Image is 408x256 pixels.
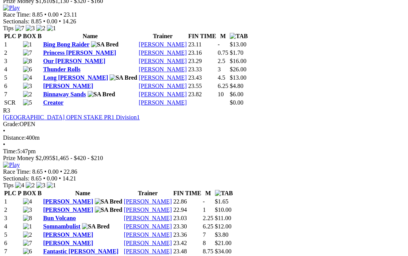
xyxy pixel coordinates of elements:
a: Fantastic [PERSON_NAME] [43,248,119,254]
img: 4 [23,198,32,205]
img: 6 [23,66,32,73]
span: • [44,11,46,18]
a: Thunder Rolls [43,66,80,72]
a: [PERSON_NAME] [139,41,187,48]
text: 4.5 [218,74,225,81]
text: 8 [203,240,206,246]
td: 3 [4,214,22,222]
img: SA Bred [95,207,122,213]
th: Trainer [124,190,172,197]
td: 4 [4,66,22,73]
img: 6 [23,248,32,255]
span: 14.21 [62,175,76,182]
span: • [3,128,5,134]
a: Binnaway Sands [43,91,86,97]
span: PLC [4,33,16,39]
td: 1 [4,41,22,48]
td: 23.48 [173,248,202,255]
span: $26.00 [230,66,246,72]
span: 23.11 [64,11,77,18]
td: 3 [4,57,22,65]
img: 5 [23,99,32,106]
a: [PERSON_NAME] [124,248,172,254]
text: 1 [203,207,206,213]
td: 2 [4,49,22,57]
a: [PERSON_NAME] [139,83,187,89]
span: 8.65 [31,175,42,182]
a: [PERSON_NAME] [124,215,172,221]
td: 23.29 [188,57,216,65]
div: OPEN [3,121,405,128]
span: $6.00 [230,91,243,97]
td: 7 [4,248,22,255]
span: Time: [3,148,17,154]
text: - [218,41,219,48]
span: 0.00 [47,175,57,182]
th: M [217,32,229,40]
img: Play [3,5,20,11]
img: 4 [23,74,32,81]
span: • [60,11,62,18]
span: 0.00 [47,18,57,25]
img: 1 [47,182,56,189]
td: 23.42 [173,239,202,247]
a: [PERSON_NAME] [139,91,187,97]
img: TAB [215,190,233,197]
text: 10 [218,91,224,97]
th: FIN TIME [188,32,216,40]
span: $0.00 [230,99,243,106]
td: 6 [4,82,22,90]
img: 1 [47,25,56,32]
a: [PERSON_NAME] [139,58,187,64]
th: Trainer [138,32,187,40]
span: • [44,168,46,175]
td: 23.43 [188,74,216,82]
text: 8.75 [203,248,213,254]
span: $13.00 [230,41,246,48]
a: Bun Volcano [43,215,76,221]
td: 23.82 [188,91,216,98]
td: 22.86 [173,198,202,205]
span: Grade: [3,121,20,127]
td: SCR [4,99,22,106]
td: 23.11 [188,41,216,48]
td: 2 [4,206,22,214]
a: [PERSON_NAME] [124,223,172,230]
td: 4 [4,223,22,230]
text: - [203,198,205,205]
text: 6.25 [203,223,213,230]
span: 22.86 [64,168,77,175]
span: BOX [23,33,36,39]
span: $21.00 [215,240,232,246]
span: • [43,175,45,182]
a: [PERSON_NAME] [124,207,172,213]
a: [PERSON_NAME] [43,198,93,205]
td: 1 [4,198,22,205]
th: Name [43,32,138,40]
a: [PERSON_NAME] [43,240,93,246]
td: 23.16 [188,49,216,57]
img: SA Bred [91,41,119,48]
span: Race Time: [3,11,31,18]
span: $10.00 [215,207,232,213]
img: SA Bred [82,223,110,230]
a: [GEOGRAPHIC_DATA] OPEN STAKE PR1 Division1 [3,114,140,120]
img: 2 [36,25,45,32]
img: 1 [23,223,32,230]
div: Prize Money $2,095 [3,155,405,162]
td: 23.55 [188,82,216,90]
span: • [59,175,61,182]
text: 2.5 [218,58,225,64]
img: Play [3,162,20,168]
img: SA Bred [95,198,122,205]
span: $13.00 [230,74,246,81]
div: 400m [3,134,405,141]
span: • [3,141,5,148]
img: 2 [26,182,35,189]
td: 23.30 [173,223,202,230]
td: 7 [4,91,22,98]
th: Name [43,190,123,197]
a: Somnambulist [43,223,80,230]
img: 7 [23,240,32,247]
a: [PERSON_NAME] [139,66,187,72]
